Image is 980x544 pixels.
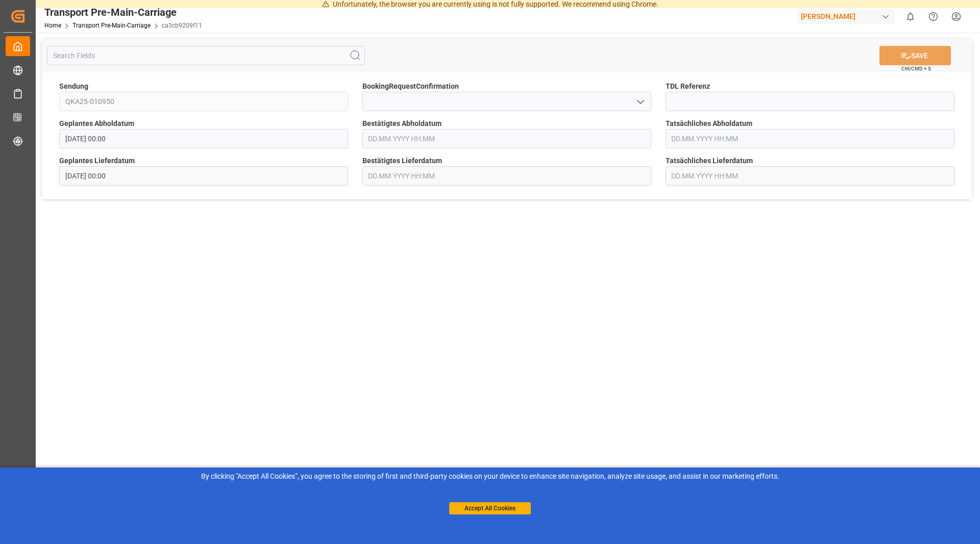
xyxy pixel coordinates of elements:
span: Bestätigtes Lieferdatum [362,156,442,166]
span: TDL Referenz [666,81,710,92]
span: BookingRequestConfirmation [362,81,459,92]
button: Help Center [922,5,945,28]
button: [PERSON_NAME] [797,7,899,26]
input: Search Fields [47,46,365,65]
button: SAVE [879,46,951,65]
button: open menu [632,94,647,110]
button: Accept All Cookies [449,502,531,514]
a: Home [44,22,61,29]
a: Transport Pre-Main-Carriage [72,22,151,29]
div: Transport Pre-Main-Carriage [44,5,202,20]
span: Geplantes Lieferdatum [59,156,135,166]
span: Tatsächliches Lieferdatum [666,156,753,166]
span: Bestätigtes Abholdatum [362,118,442,129]
div: [PERSON_NAME] [797,9,895,24]
input: DD.MM.YYYY HH:MM [362,166,651,186]
span: Sendung [59,81,88,92]
input: DD.MM.YYYY HH:MM [59,166,348,186]
span: Geplantes Abholdatum [59,118,134,129]
input: DD.MM.YYYY HH:MM [362,129,651,148]
input: DD.MM.YYYY HH:MM [666,166,954,186]
div: By clicking "Accept All Cookies”, you agree to the storing of first and third-party cookies on yo... [7,471,973,482]
input: DD.MM.YYYY HH:MM [59,129,348,148]
span: Ctrl/CMD + S [901,65,931,72]
span: Tatsächliches Abholdatum [666,118,752,129]
input: DD.MM.YYYY HH:MM [666,129,954,148]
button: show 0 new notifications [899,5,922,28]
